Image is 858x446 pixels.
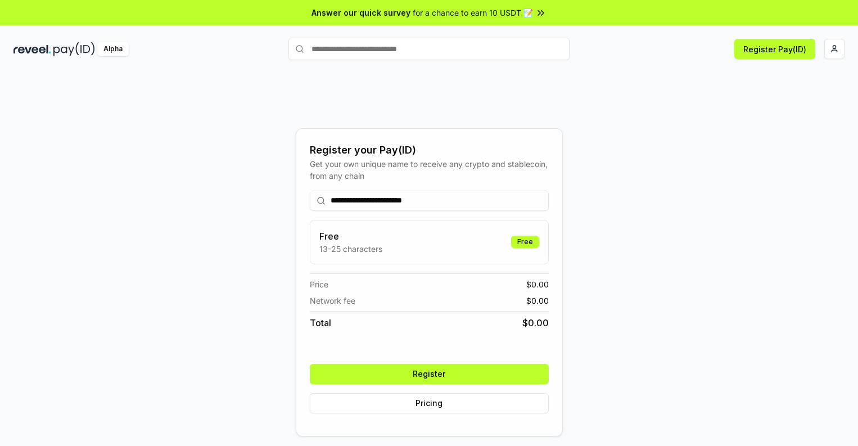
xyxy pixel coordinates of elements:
[53,42,95,56] img: pay_id
[13,42,51,56] img: reveel_dark
[310,364,549,384] button: Register
[310,316,331,330] span: Total
[526,295,549,307] span: $ 0.00
[310,393,549,413] button: Pricing
[734,39,815,59] button: Register Pay(ID)
[511,236,539,248] div: Free
[319,229,382,243] h3: Free
[413,7,533,19] span: for a chance to earn 10 USDT 📝
[311,7,410,19] span: Answer our quick survey
[310,278,328,290] span: Price
[319,243,382,255] p: 13-25 characters
[310,142,549,158] div: Register your Pay(ID)
[97,42,129,56] div: Alpha
[310,295,355,307] span: Network fee
[522,316,549,330] span: $ 0.00
[310,158,549,182] div: Get your own unique name to receive any crypto and stablecoin, from any chain
[526,278,549,290] span: $ 0.00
